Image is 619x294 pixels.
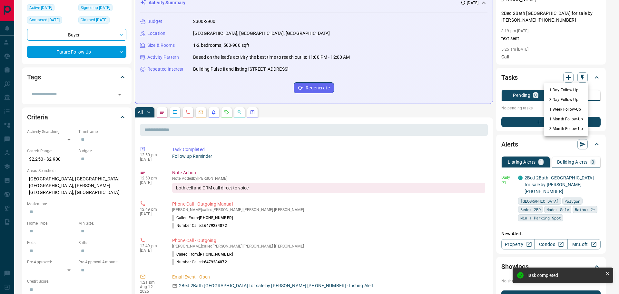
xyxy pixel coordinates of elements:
li: 3 Day Follow-Up [544,95,588,105]
li: 1 Month Follow-Up [544,114,588,124]
li: 1 Week Follow-Up [544,105,588,114]
div: Task completed [527,273,602,278]
li: 1 Day Follow-Up [544,85,588,95]
li: 3 Month Follow-Up [544,124,588,134]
